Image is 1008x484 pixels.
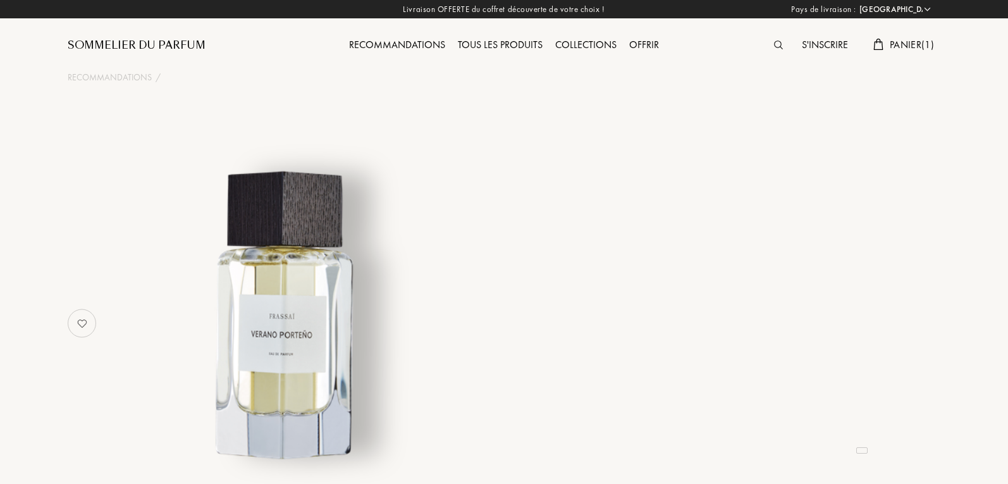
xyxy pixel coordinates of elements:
[623,38,665,51] a: Offrir
[623,37,665,54] div: Offrir
[343,38,452,51] a: Recommandations
[873,39,883,50] img: cart.svg
[452,37,549,54] div: Tous les produits
[156,71,161,84] div: /
[796,38,854,51] a: S'inscrire
[796,37,854,54] div: S'inscrire
[70,311,95,336] img: no_like_p.png
[890,38,934,51] span: Panier ( 1 )
[452,38,549,51] a: Tous les produits
[774,40,783,49] img: search_icn.svg
[549,37,623,54] div: Collections
[549,38,623,51] a: Collections
[343,37,452,54] div: Recommandations
[68,71,152,84] a: Recommandations
[791,3,856,16] span: Pays de livraison :
[68,38,206,53] a: Sommelier du Parfum
[130,161,443,474] img: undefined undefined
